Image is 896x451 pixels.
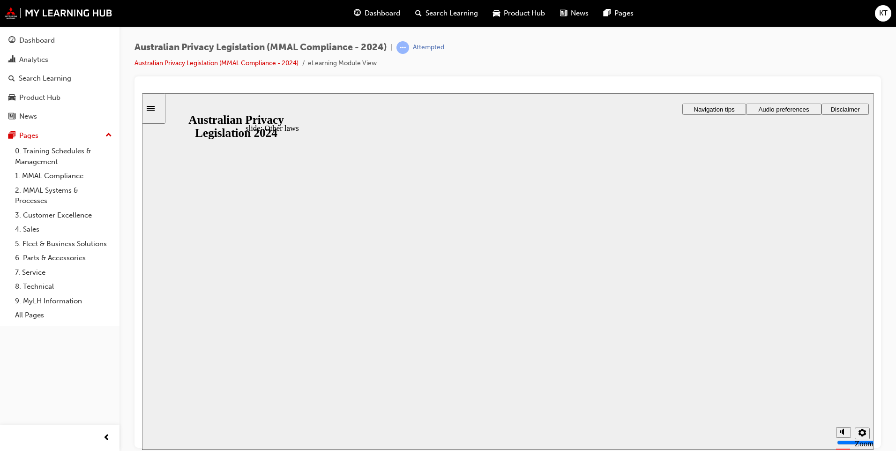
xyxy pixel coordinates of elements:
span: Navigation tips [552,13,592,20]
img: mmal [5,7,112,19]
span: pages-icon [8,132,15,140]
span: KT [879,8,888,19]
a: All Pages [11,308,116,323]
span: Pages [614,8,634,19]
a: 7. Service [11,265,116,280]
a: 0. Training Schedules & Management [11,144,116,169]
a: News [4,108,116,125]
span: pages-icon [604,8,611,19]
span: Disclaimer [688,13,717,20]
div: News [19,111,37,122]
a: search-iconSearch Learning [408,4,485,23]
span: news-icon [560,8,567,19]
div: Analytics [19,54,48,65]
span: Audio preferences [616,13,667,20]
div: misc controls [689,326,727,356]
a: 5. Fleet & Business Solutions [11,237,116,251]
div: Attempted [413,43,444,52]
div: Dashboard [19,35,55,46]
a: 3. Customer Excellence [11,208,116,223]
span: Product Hub [504,8,545,19]
span: | [391,42,393,53]
button: KT [875,5,891,22]
a: Analytics [4,51,116,68]
button: Audio preferences [604,10,679,22]
span: chart-icon [8,56,15,64]
label: Zoom to fit [713,346,732,374]
span: up-icon [105,129,112,142]
a: 8. Technical [11,279,116,294]
span: car-icon [8,94,15,102]
a: Product Hub [4,89,116,106]
div: Search Learning [19,73,71,84]
span: learningRecordVerb_ATTEMPT-icon [396,41,409,54]
span: Dashboard [365,8,400,19]
span: Search Learning [426,8,478,19]
a: car-iconProduct Hub [485,4,553,23]
a: 6. Parts & Accessories [11,251,116,265]
input: volume [695,346,755,353]
span: News [571,8,589,19]
button: Navigation tips [540,10,604,22]
div: Pages [19,130,38,141]
div: Product Hub [19,92,60,103]
a: 9. MyLH Information [11,294,116,308]
a: pages-iconPages [596,4,641,23]
button: Disclaimer [679,10,727,22]
a: Australian Privacy Legislation (MMAL Compliance - 2024) [134,59,299,67]
a: Dashboard [4,32,116,49]
a: news-iconNews [553,4,596,23]
button: Settings [713,334,728,346]
span: search-icon [415,8,422,19]
span: search-icon [8,75,15,83]
span: news-icon [8,113,15,121]
a: guage-iconDashboard [346,4,408,23]
button: DashboardAnalyticsSearch LearningProduct HubNews [4,30,116,127]
a: 1. MMAL Compliance [11,169,116,183]
a: Search Learning [4,70,116,87]
button: Pages [4,127,116,144]
button: Mute (Ctrl+Alt+M) [694,334,709,345]
span: guage-icon [354,8,361,19]
span: prev-icon [103,432,110,444]
a: 2. MMAL Systems & Processes [11,183,116,208]
span: Australian Privacy Legislation (MMAL Compliance - 2024) [134,42,387,53]
span: guage-icon [8,37,15,45]
a: 4. Sales [11,222,116,237]
span: car-icon [493,8,500,19]
li: eLearning Module View [308,58,377,69]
